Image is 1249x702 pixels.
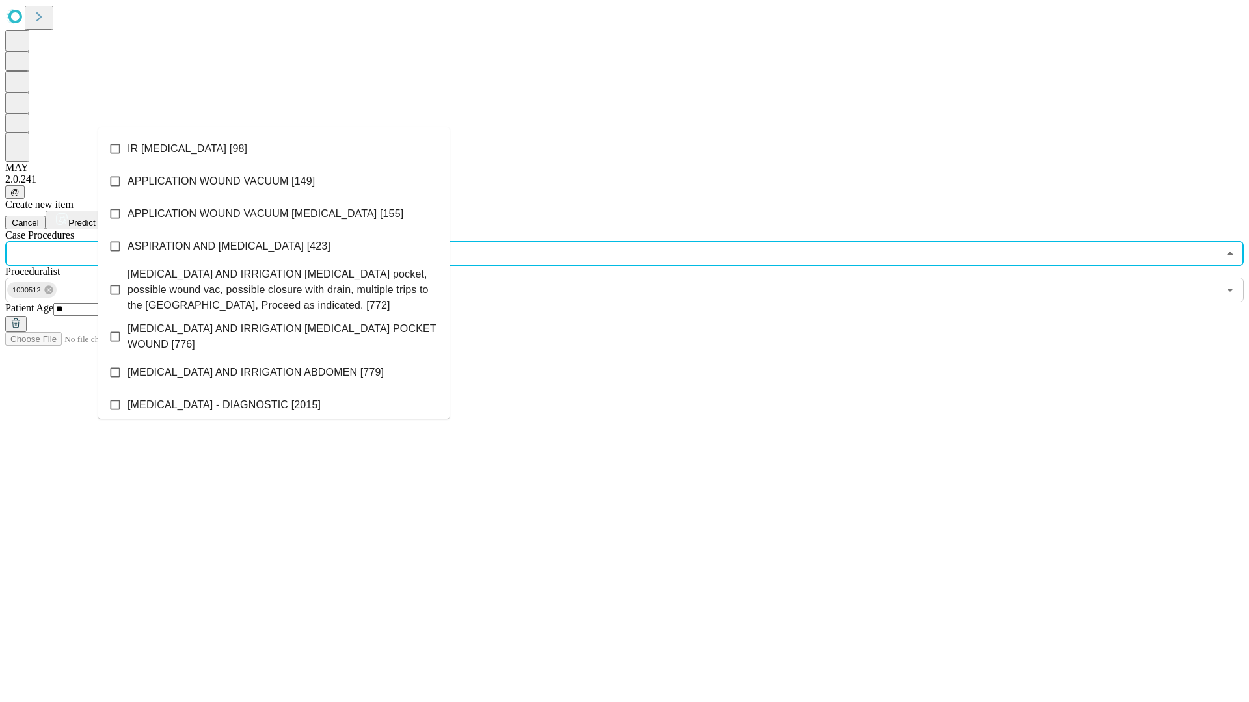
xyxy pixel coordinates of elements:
span: IR [MEDICAL_DATA] [98] [128,141,247,157]
span: [MEDICAL_DATA] AND IRRIGATION [MEDICAL_DATA] pocket, possible wound vac, possible closure with dr... [128,266,439,313]
span: Patient Age [5,302,53,313]
span: @ [10,187,20,197]
button: Open [1221,281,1239,299]
span: Predict [68,218,95,227]
div: 2.0.241 [5,174,1244,185]
span: ASPIRATION AND [MEDICAL_DATA] [423] [128,239,330,254]
span: Scheduled Procedure [5,229,74,240]
div: MAY [5,162,1244,174]
span: Proceduralist [5,266,60,277]
span: [MEDICAL_DATA] AND IRRIGATION [MEDICAL_DATA] POCKET WOUND [776] [128,321,439,352]
span: APPLICATION WOUND VACUUM [149] [128,174,315,189]
div: 1000512 [7,282,57,298]
button: @ [5,185,25,199]
span: [MEDICAL_DATA] AND IRRIGATION ABDOMEN [779] [128,365,384,380]
button: Cancel [5,216,46,229]
button: Predict [46,211,105,229]
span: [MEDICAL_DATA] - DIAGNOSTIC [2015] [128,397,321,413]
span: APPLICATION WOUND VACUUM [MEDICAL_DATA] [155] [128,206,403,222]
span: Cancel [12,218,39,227]
span: Create new item [5,199,74,210]
span: 1000512 [7,283,46,298]
button: Close [1221,244,1239,263]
